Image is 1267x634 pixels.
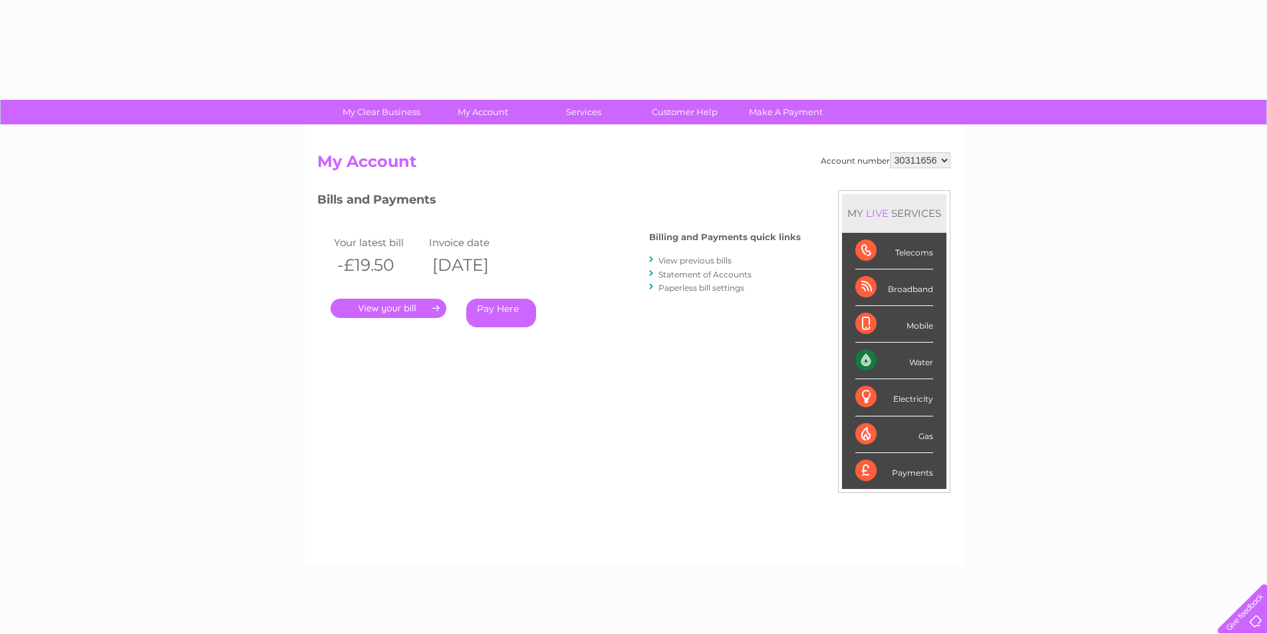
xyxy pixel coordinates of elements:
[842,194,946,232] div: MY SERVICES
[466,299,536,327] a: Pay Here
[863,207,891,220] div: LIVE
[428,100,537,124] a: My Account
[855,379,933,416] div: Electricity
[658,283,744,293] a: Paperless bill settings
[331,234,426,251] td: Your latest bill
[426,251,521,279] th: [DATE]
[855,453,933,489] div: Payments
[731,100,841,124] a: Make A Payment
[855,269,933,306] div: Broadband
[327,100,436,124] a: My Clear Business
[331,299,446,318] a: .
[658,255,732,265] a: View previous bills
[821,152,950,168] div: Account number
[317,152,950,178] h2: My Account
[855,306,933,343] div: Mobile
[658,269,752,279] a: Statement of Accounts
[331,251,426,279] th: -£19.50
[529,100,638,124] a: Services
[855,233,933,269] div: Telecoms
[426,234,521,251] td: Invoice date
[317,190,801,214] h3: Bills and Payments
[855,343,933,379] div: Water
[855,416,933,453] div: Gas
[649,232,801,242] h4: Billing and Payments quick links
[630,100,740,124] a: Customer Help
